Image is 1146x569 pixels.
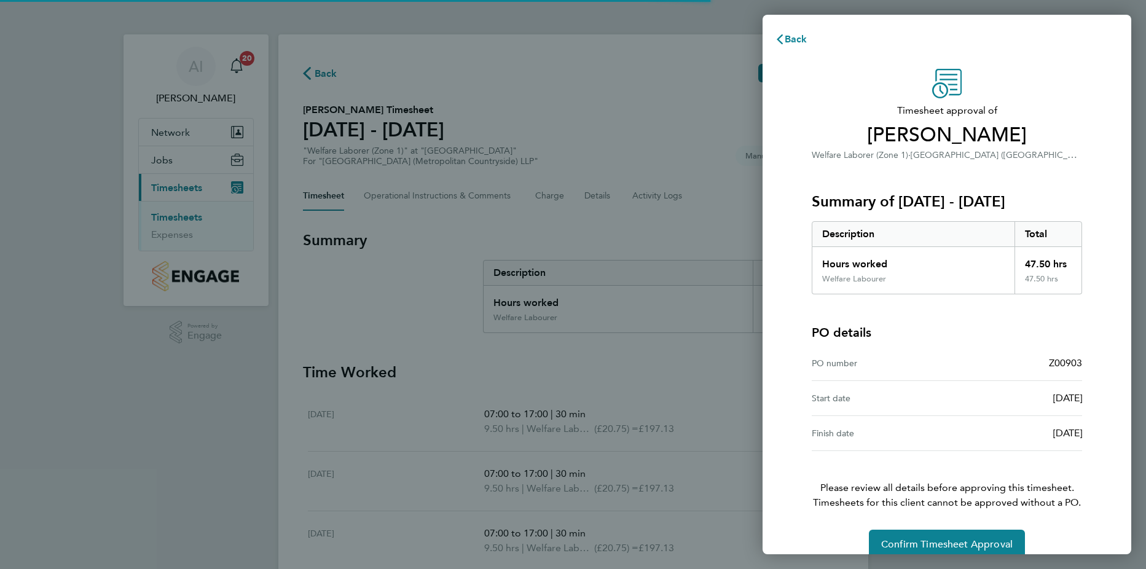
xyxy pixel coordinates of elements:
[812,247,1015,274] div: Hours worked
[812,426,947,441] div: Finish date
[1049,357,1082,369] span: Z00903
[785,33,807,45] span: Back
[947,391,1082,406] div: [DATE]
[812,221,1082,294] div: Summary of 18 - 24 Aug 2025
[908,150,911,160] span: ·
[812,222,1015,246] div: Description
[797,495,1097,510] span: Timesheets for this client cannot be approved without a PO.
[869,530,1025,559] button: Confirm Timesheet Approval
[1015,247,1082,274] div: 47.50 hrs
[812,391,947,406] div: Start date
[812,192,1082,211] h3: Summary of [DATE] - [DATE]
[1015,222,1082,246] div: Total
[812,123,1082,147] span: [PERSON_NAME]
[947,426,1082,441] div: [DATE]
[812,356,947,371] div: PO number
[911,149,1110,160] span: [GEOGRAPHIC_DATA] ([GEOGRAPHIC_DATA]) LLP
[881,538,1013,551] span: Confirm Timesheet Approval
[812,103,1082,118] span: Timesheet approval of
[1015,274,1082,294] div: 47.50 hrs
[797,451,1097,510] p: Please review all details before approving this timesheet.
[763,27,820,52] button: Back
[822,274,886,284] div: Welfare Labourer
[812,150,908,160] span: Welfare Laborer (Zone 1)
[812,324,871,341] h4: PO details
